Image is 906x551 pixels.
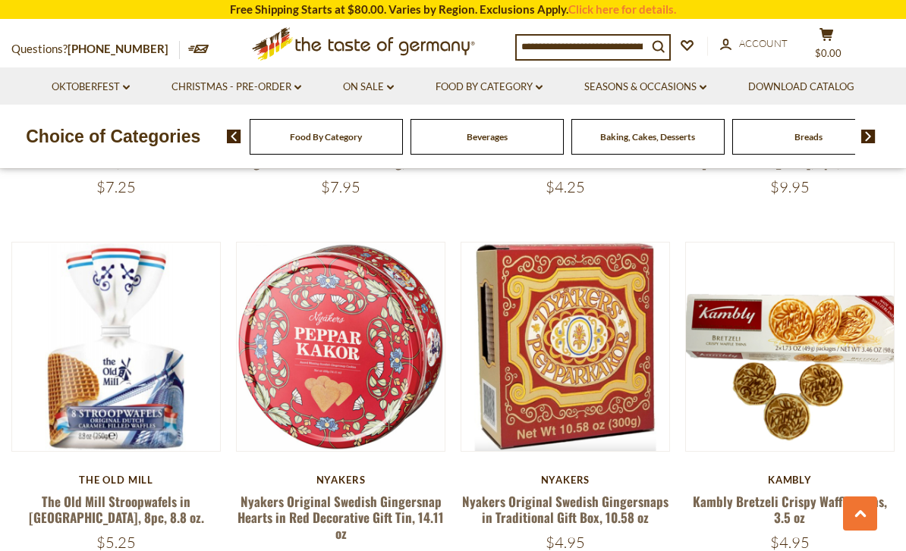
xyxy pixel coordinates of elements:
[236,474,445,486] div: Nyakers
[321,177,360,196] span: $7.95
[238,492,444,543] a: Nyakers Original Swedish Gingersnap Hearts in Red Decorative Gift Tin, 14.11 oz
[770,177,810,196] span: $9.95
[96,177,136,196] span: $7.25
[171,79,301,95] a: Christmas - PRE-ORDER
[461,474,670,486] div: Nyakers
[11,474,221,486] div: The Old Mill
[290,131,362,142] a: Food By Category
[467,131,508,142] a: Beverages
[748,79,854,95] a: Download Catalog
[29,492,204,527] a: The Old Mill Stroopwafels in [GEOGRAPHIC_DATA], 8pc, 8.8 oz.
[12,243,220,450] img: The Old Mill Stroopwafels in Bag, 8pc, 8.8 oz.
[52,79,130,95] a: Oktoberfest
[720,36,788,52] a: Account
[693,492,887,527] a: Kambly Bretzeli Crispy Waffle Thins, 3.5 oz
[804,27,849,65] button: $0.00
[462,492,668,527] a: Nyakers Original Swedish Gingersnaps in Traditional Gift Box, 10.58 oz
[568,2,676,16] a: Click here for details.
[686,243,894,450] img: Kambly Bretzeli Crispy Waffle Thins, 3.5 oz
[861,130,876,143] img: next arrow
[237,243,445,450] img: Nyakers Original Swedish Gingersnap Hearts in Red Decorative Gift Tin, 14.11 oz
[461,243,669,450] img: Nyakers Original Swedish Gingersnaps in Traditional Gift Box, 10.58 oz
[794,131,823,142] a: Breads
[546,177,585,196] span: $4.25
[600,131,695,142] a: Baking, Cakes, Desserts
[343,79,394,95] a: On Sale
[11,39,180,59] p: Questions?
[685,474,895,486] div: Kambly
[227,130,241,143] img: previous arrow
[815,47,842,59] span: $0.00
[584,79,706,95] a: Seasons & Occasions
[68,42,168,55] a: [PHONE_NUMBER]
[436,79,543,95] a: Food By Category
[739,37,788,49] span: Account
